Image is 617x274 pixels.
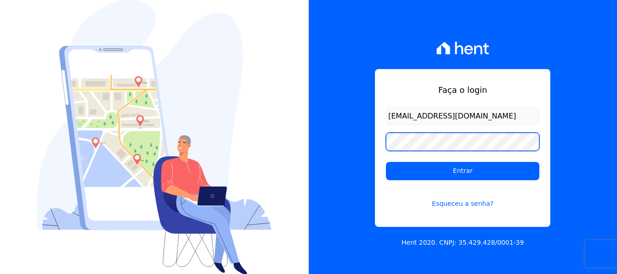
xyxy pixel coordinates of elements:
[386,162,539,180] input: Entrar
[386,107,539,125] input: Email
[386,188,539,209] a: Esqueceu a senha?
[401,238,524,247] p: Hent 2020. CNPJ: 35.429.428/0001-39
[386,84,539,96] h1: Faça o login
